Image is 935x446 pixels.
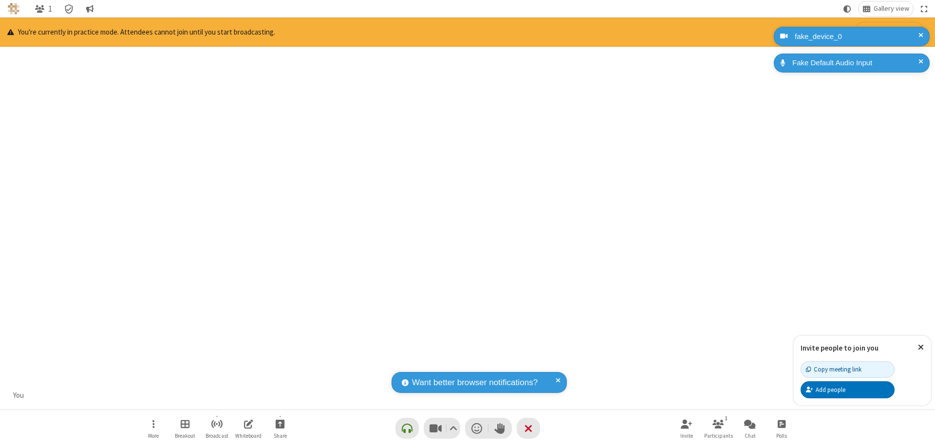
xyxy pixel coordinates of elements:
[148,433,159,439] span: More
[801,381,895,398] button: Add people
[680,433,693,439] span: Invite
[424,418,460,439] button: Stop video (⌘+Shift+V)
[10,390,28,401] div: You
[206,433,228,439] span: Broadcast
[855,22,924,42] button: Start broadcasting
[234,414,263,442] button: Open shared whiteboard
[917,1,932,16] button: Fullscreen
[801,361,895,378] button: Copy meeting link
[806,365,861,374] div: Copy meeting link
[767,414,796,442] button: Open poll
[274,433,287,439] span: Share
[412,376,538,389] span: Want better browser notifications?
[745,433,756,439] span: Chat
[447,418,460,439] button: Video setting
[672,414,701,442] button: Invite participants (⌘+Shift+I)
[265,414,295,442] button: Start sharing
[82,1,97,16] button: Conversation
[488,418,512,439] button: Raise hand
[859,1,913,16] button: Change layout
[722,414,730,423] div: 1
[911,335,931,359] button: Close popover
[789,57,922,69] div: Fake Default Audio Input
[465,418,488,439] button: Send a reaction
[202,414,231,442] button: Start broadcast
[48,4,52,14] span: 1
[31,1,56,16] button: Open participant list
[874,5,909,13] span: Gallery view
[704,414,733,442] button: Open participant list
[395,418,419,439] button: Connect your audio
[170,414,200,442] button: Manage Breakout Rooms
[60,1,78,16] div: Meeting details Encryption enabled
[139,414,168,442] button: Open menu
[735,414,765,442] button: Open chat
[704,433,733,439] span: Participants
[175,433,195,439] span: Breakout
[517,418,540,439] button: End or leave meeting
[235,433,262,439] span: Whiteboard
[776,433,787,439] span: Polls
[791,31,922,42] div: fake_device_0
[8,3,19,15] img: QA Selenium DO NOT DELETE OR CHANGE
[840,1,855,16] button: Using system theme
[801,343,879,353] label: Invite people to join you
[7,27,275,38] p: You're currently in practice mode. Attendees cannot join until you start broadcasting.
